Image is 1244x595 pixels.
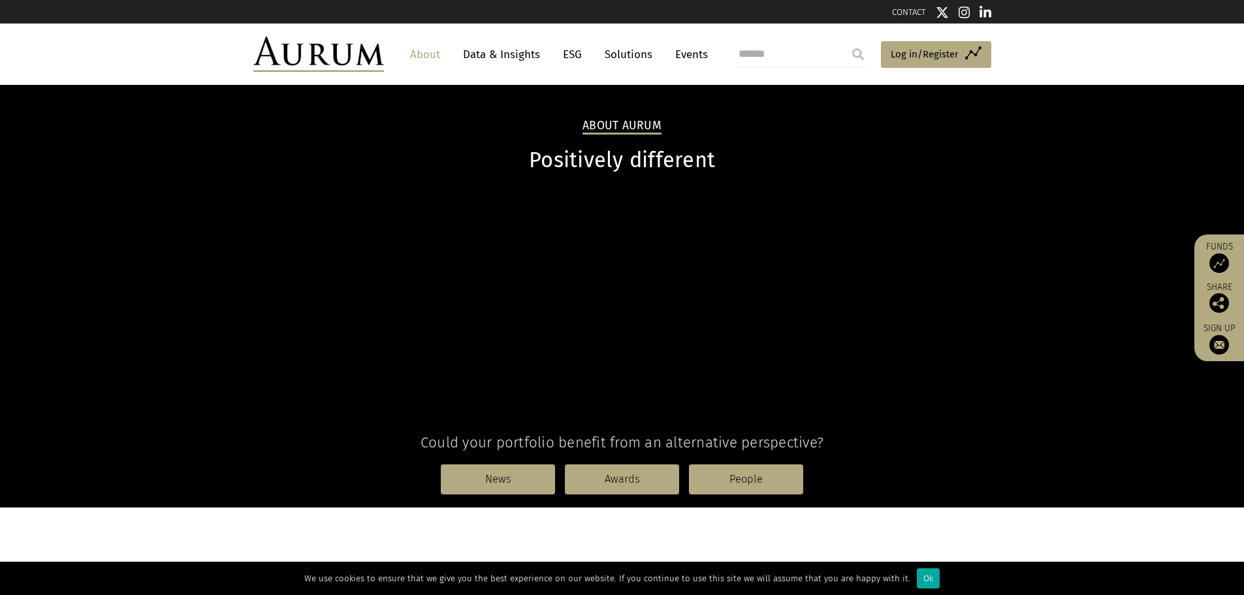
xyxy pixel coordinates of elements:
h4: Could your portfolio benefit from an alternative perspective? [253,434,991,451]
a: Data & Insights [456,42,547,67]
a: Funds [1201,241,1237,273]
a: ESG [556,42,588,67]
img: Sign up to our newsletter [1209,335,1229,355]
a: Events [669,42,708,67]
img: Linkedin icon [980,6,991,19]
h2: About Aurum [582,119,662,135]
h1: Positively different [253,148,991,173]
a: People [689,464,803,494]
a: Solutions [598,42,659,67]
div: Ok [917,568,940,588]
a: News [441,464,555,494]
a: About [404,42,447,67]
img: Access Funds [1209,253,1229,273]
img: Share this post [1209,293,1229,313]
img: Instagram icon [959,6,970,19]
img: Twitter icon [936,6,949,19]
input: Submit [845,41,871,67]
span: Log in/Register [891,46,959,62]
img: Aurum [253,37,384,72]
a: Sign up [1201,323,1237,355]
div: Share [1201,283,1237,313]
a: Awards [565,464,679,494]
a: Log in/Register [881,41,991,69]
a: CONTACT [892,7,926,17]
